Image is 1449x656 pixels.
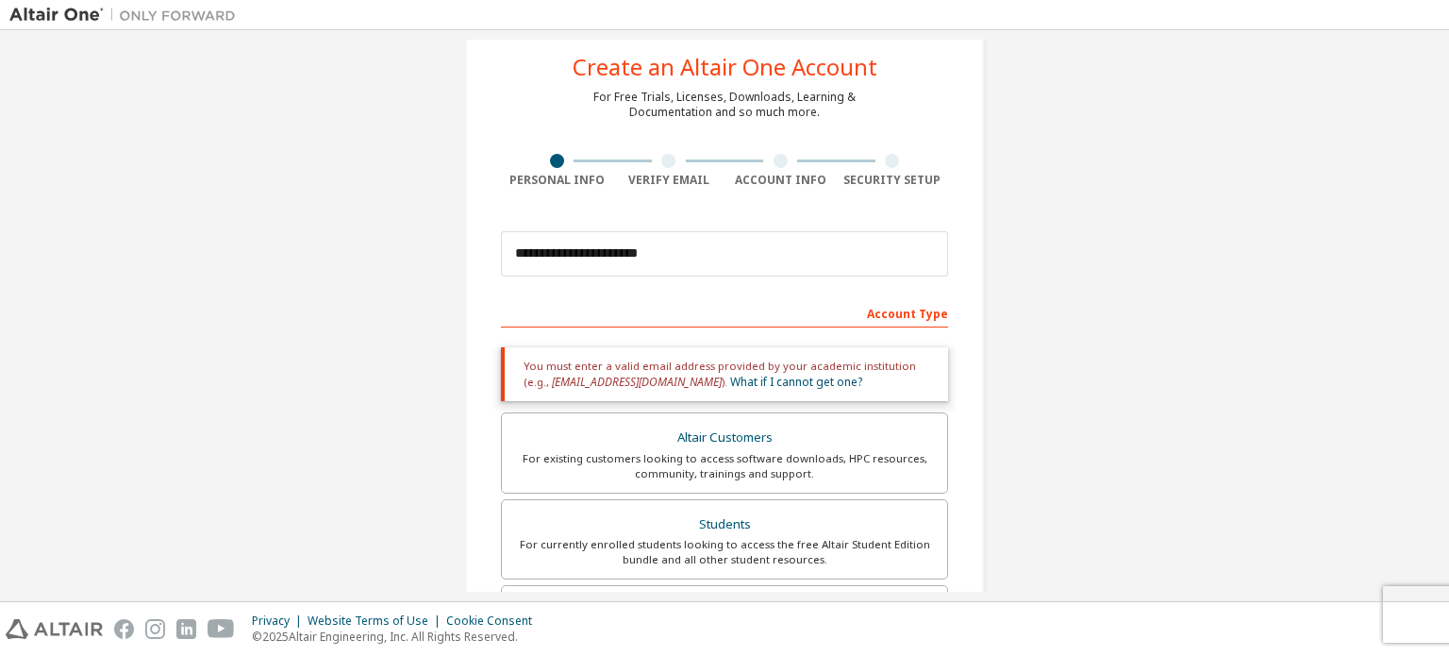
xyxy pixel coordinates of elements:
div: Website Terms of Use [308,614,446,629]
div: Cookie Consent [446,614,543,629]
img: altair_logo.svg [6,619,103,639]
div: For Free Trials, Licenses, Downloads, Learning & Documentation and so much more. [593,90,856,120]
img: facebook.svg [114,619,134,639]
img: youtube.svg [208,619,235,639]
div: For currently enrolled students looking to access the free Altair Student Edition bundle and all ... [513,537,936,567]
div: You must enter a valid email address provided by your academic institution (e.g., ). [501,347,948,401]
div: Account Info [724,173,837,188]
div: Verify Email [613,173,725,188]
span: [EMAIL_ADDRESS][DOMAIN_NAME] [552,374,722,390]
div: Personal Info [501,173,613,188]
img: linkedin.svg [176,619,196,639]
p: © 2025 Altair Engineering, Inc. All Rights Reserved. [252,629,543,645]
a: What if I cannot get one? [730,374,862,390]
img: Altair One [9,6,245,25]
div: Security Setup [837,173,949,188]
div: Create an Altair One Account [573,56,877,78]
div: Account Type [501,297,948,328]
div: For existing customers looking to access software downloads, HPC resources, community, trainings ... [513,451,936,481]
div: Students [513,512,936,538]
img: instagram.svg [145,619,165,639]
div: Privacy [252,614,308,629]
div: Altair Customers [513,425,936,451]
